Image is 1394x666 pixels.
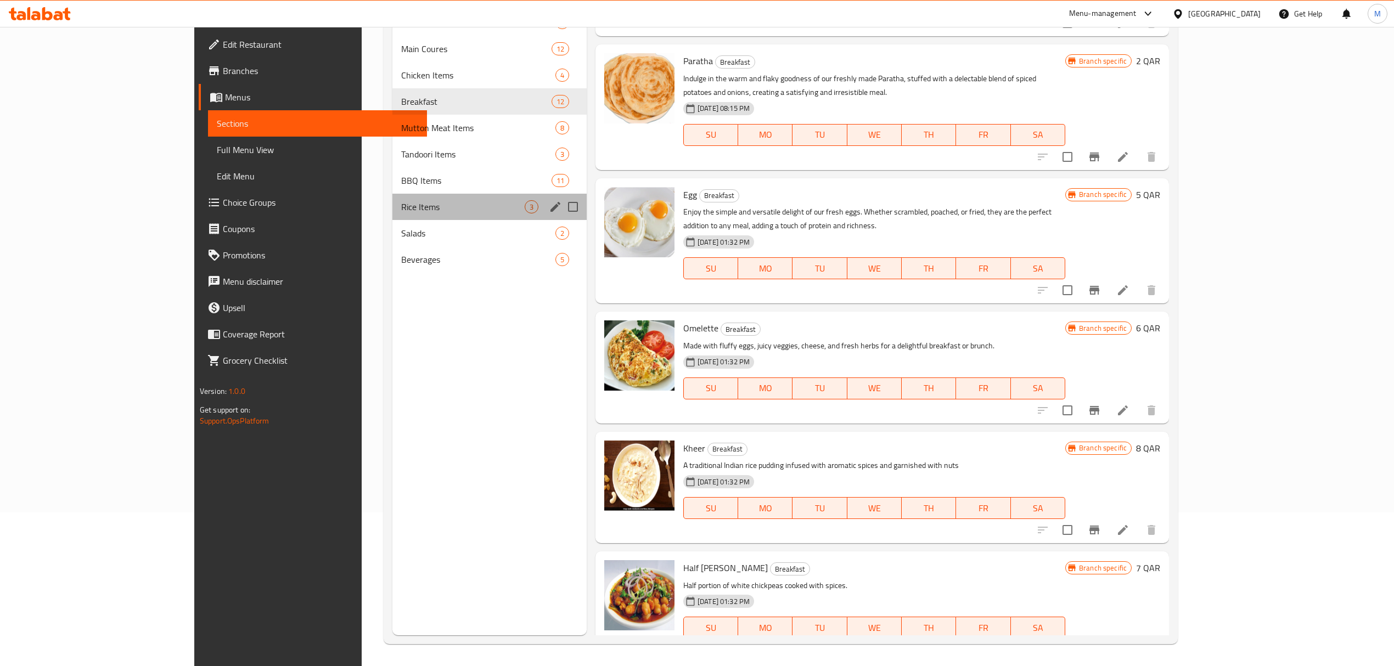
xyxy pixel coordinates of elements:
[223,301,418,314] span: Upsell
[1081,277,1108,303] button: Branch-specific-item
[1056,145,1079,168] span: Select to update
[401,69,555,82] span: Chicken Items
[1136,560,1160,575] h6: 7 QAR
[223,196,418,209] span: Choice Groups
[208,110,427,137] a: Sections
[225,91,418,104] span: Menus
[392,62,587,88] div: Chicken Items4
[555,227,569,240] div: items
[1136,53,1160,69] h6: 2 QAR
[223,222,418,235] span: Coupons
[401,253,555,266] span: Beverages
[693,596,754,607] span: [DATE] 01:32 PM
[208,137,427,163] a: Full Menu View
[552,97,569,107] span: 12
[1081,397,1108,424] button: Branch-specific-item
[797,127,842,143] span: TU
[688,500,734,516] span: SU
[604,187,674,257] img: Egg
[199,58,427,84] a: Branches
[199,84,427,110] a: Menus
[401,42,551,55] div: Main Coures
[797,261,842,276] span: TU
[683,124,738,146] button: SU
[555,148,569,161] div: items
[721,323,761,336] div: Breakfast
[401,148,555,161] div: Tandoori Items
[960,380,1006,396] span: FR
[683,560,768,576] span: Half [PERSON_NAME]
[1056,279,1079,302] span: Select to update
[208,163,427,189] a: Edit Menu
[792,377,847,399] button: TU
[556,228,569,239] span: 2
[1015,380,1061,396] span: SA
[797,380,842,396] span: TU
[683,459,1065,472] p: A traditional Indian rice pudding infused with aromatic spices and garnished with nuts
[1075,563,1131,573] span: Branch specific
[1374,8,1381,20] span: M
[200,414,269,428] a: Support.OpsPlatform
[688,620,734,636] span: SU
[1136,187,1160,202] h6: 5 QAR
[960,261,1006,276] span: FR
[1075,56,1131,66] span: Branch specific
[200,384,227,398] span: Version:
[552,95,569,108] div: items
[693,477,754,487] span: [DATE] 01:32 PM
[199,347,427,374] a: Grocery Checklist
[552,176,569,186] span: 11
[1138,277,1165,303] button: delete
[199,216,427,242] a: Coupons
[721,323,760,336] span: Breakfast
[199,31,427,58] a: Edit Restaurant
[1188,8,1261,20] div: [GEOGRAPHIC_DATA]
[1011,617,1065,639] button: SA
[847,497,902,519] button: WE
[199,268,427,295] a: Menu disclaimer
[392,194,587,220] div: Rice Items3edit
[683,205,1065,233] p: Enjoy the simple and versatile delight of our fresh eggs. Whether scrambled, poached, or fried, t...
[902,124,956,146] button: TH
[1081,144,1108,170] button: Branch-specific-item
[902,257,956,279] button: TH
[401,95,551,108] div: Breakfast
[693,103,754,114] span: [DATE] 08:15 PM
[852,261,897,276] span: WE
[738,617,792,639] button: MO
[525,202,538,212] span: 3
[392,88,587,115] div: Breakfast12
[906,380,952,396] span: TH
[956,617,1010,639] button: FR
[956,497,1010,519] button: FR
[392,36,587,62] div: Main Coures12
[223,354,418,367] span: Grocery Checklist
[683,257,738,279] button: SU
[1116,523,1129,537] a: Edit menu item
[738,257,792,279] button: MO
[738,377,792,399] button: MO
[1116,150,1129,163] a: Edit menu item
[743,620,788,636] span: MO
[1015,620,1061,636] span: SA
[715,55,755,69] div: Breakfast
[716,56,755,69] span: Breakfast
[401,174,551,187] span: BBQ Items
[1011,257,1065,279] button: SA
[223,275,418,288] span: Menu disclaimer
[1138,517,1165,543] button: delete
[797,620,842,636] span: TU
[738,497,792,519] button: MO
[1136,441,1160,456] h6: 8 QAR
[556,255,569,265] span: 5
[852,500,897,516] span: WE
[1011,124,1065,146] button: SA
[847,257,902,279] button: WE
[852,127,897,143] span: WE
[743,127,788,143] span: MO
[852,380,897,396] span: WE
[960,127,1006,143] span: FR
[683,440,705,456] span: Kheer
